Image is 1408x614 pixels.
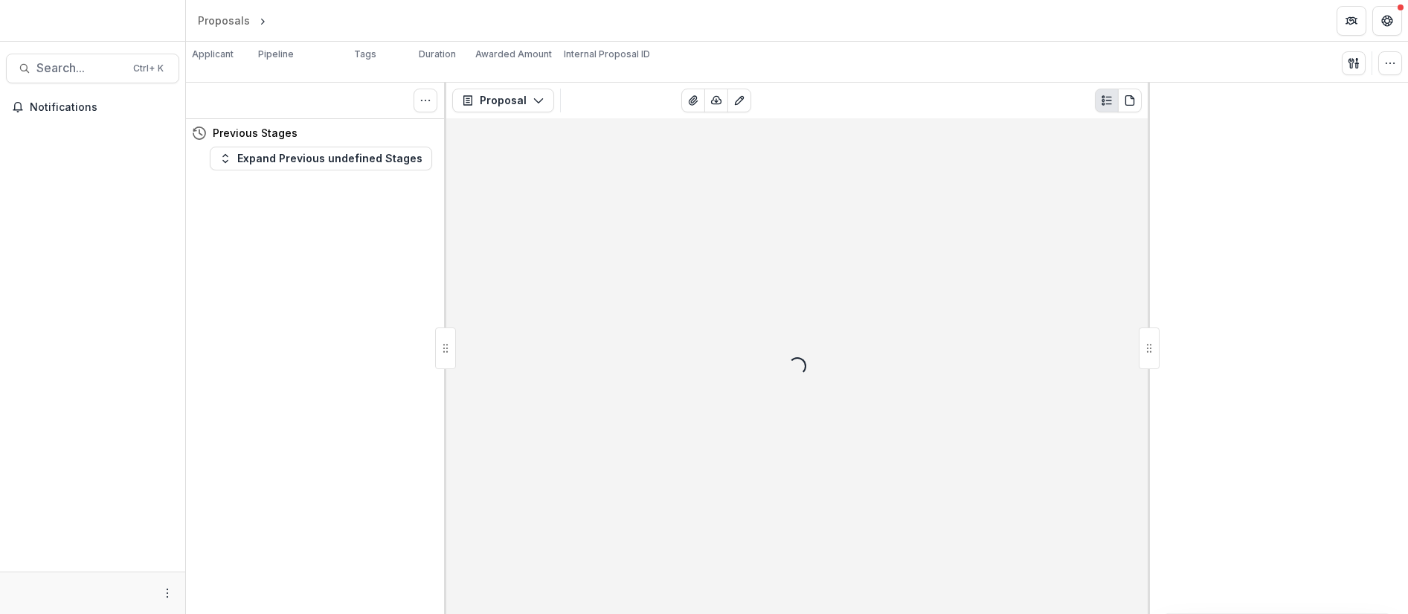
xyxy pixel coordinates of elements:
[6,95,179,119] button: Notifications
[419,48,456,61] p: Duration
[1337,6,1366,36] button: Partners
[258,48,294,61] p: Pipeline
[452,89,554,112] button: Proposal
[192,10,256,31] a: Proposals
[681,89,705,112] button: View Attached Files
[213,125,298,141] h4: Previous Stages
[414,89,437,112] button: Toggle View Cancelled Tasks
[30,101,173,114] span: Notifications
[564,48,650,61] p: Internal Proposal ID
[354,48,376,61] p: Tags
[36,61,124,75] span: Search...
[158,584,176,602] button: More
[210,147,432,170] button: Expand Previous undefined Stages
[192,10,332,31] nav: breadcrumb
[6,54,179,83] button: Search...
[475,48,552,61] p: Awarded Amount
[130,60,167,77] div: Ctrl + K
[192,48,234,61] p: Applicant
[727,89,751,112] button: Edit as form
[1095,89,1119,112] button: Plaintext view
[198,13,250,28] div: Proposals
[1118,89,1142,112] button: PDF view
[1372,6,1402,36] button: Get Help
